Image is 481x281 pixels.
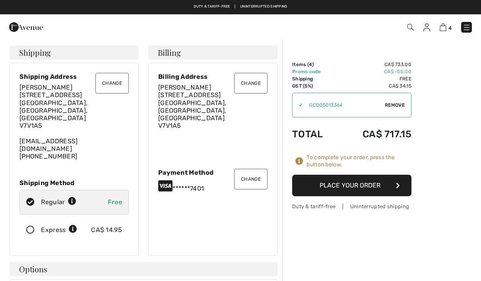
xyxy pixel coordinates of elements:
div: ✔ [293,101,303,109]
input: Promo code [303,93,385,117]
img: Search [407,24,414,31]
div: [EMAIL_ADDRESS][DOMAIN_NAME] [19,84,129,160]
span: Shipping [19,49,51,57]
div: Shipping Address [19,73,129,80]
div: CA$ 14.95 [91,225,122,235]
div: Shipping Method [19,179,129,187]
span: [STREET_ADDRESS] [GEOGRAPHIC_DATA], [GEOGRAPHIC_DATA], [GEOGRAPHIC_DATA] V7V1A5 [19,91,87,129]
div: Payment Method [158,169,268,176]
span: Billing [158,49,180,57]
div: Billing Address [158,73,268,80]
span: [PERSON_NAME] [19,84,72,91]
span: Free [108,198,122,206]
td: CA$ 733.00 [338,61,411,68]
button: Change [234,73,268,94]
img: Shopping Bag [440,23,446,31]
h4: Options [10,262,277,276]
div: To complete your order, press the button below. [306,154,411,168]
span: [PERSON_NAME] [158,84,211,91]
img: My Info [423,23,430,31]
a: 1ère Avenue [9,23,43,30]
button: Change [95,73,129,94]
div: Express [41,225,77,235]
td: Items ( ) [292,61,338,68]
td: CA$ 34.15 [338,82,411,90]
div: Duty & tariff-free | Uninterrupted shipping [292,203,411,210]
a: 4 [440,22,452,32]
a: [PHONE_NUMBER] [19,152,77,160]
td: Total [292,121,338,148]
div: Regular [41,197,76,207]
span: 4 [309,62,312,67]
td: CA$ 717.15 [338,121,411,148]
img: Menu [463,23,471,31]
td: Promo code [292,68,338,75]
button: Place Your Order [292,175,411,196]
button: Change [234,169,268,189]
td: Shipping [292,75,338,82]
span: [STREET_ADDRESS] [GEOGRAPHIC_DATA], [GEOGRAPHIC_DATA], [GEOGRAPHIC_DATA] V7V1A5 [158,91,226,129]
span: 4 [448,25,452,31]
td: Free [338,75,411,82]
td: CA$ -50.00 [338,68,411,75]
img: 1ère Avenue [9,19,43,35]
td: GST (5%) [292,82,338,90]
span: Remove [385,101,405,109]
